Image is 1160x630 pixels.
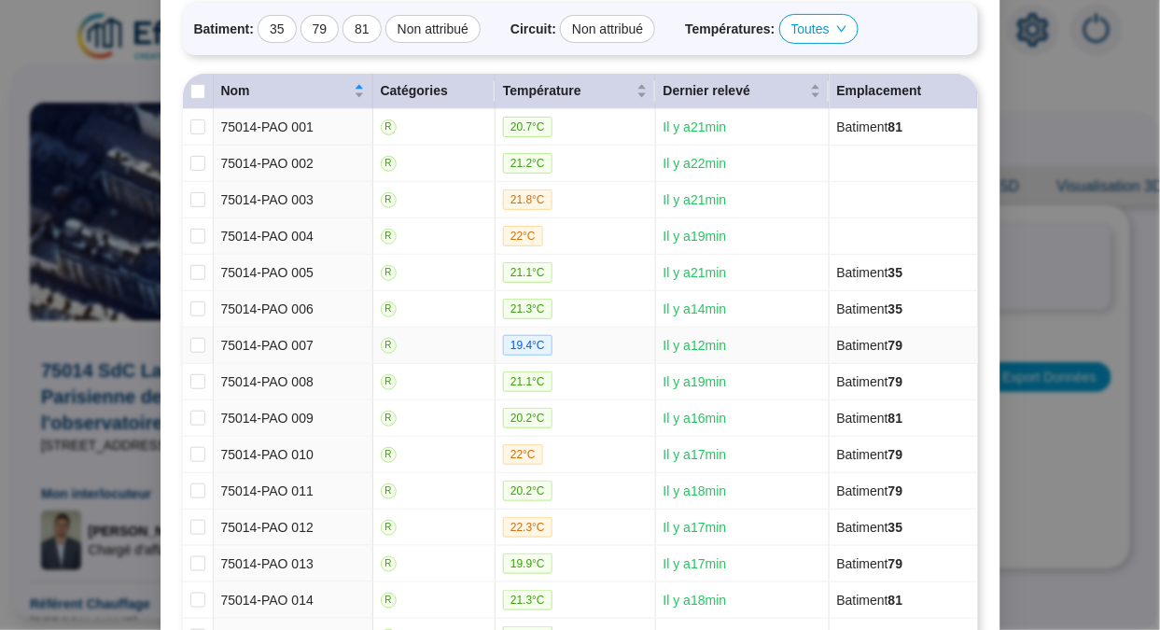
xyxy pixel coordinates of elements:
[888,520,903,535] span: 35
[300,15,340,43] div: 79
[503,189,552,210] span: 21.8 °C
[791,15,846,43] span: Toutes
[214,437,373,473] td: 75014-PAO 010
[503,81,633,101] span: Température
[888,483,903,498] span: 79
[221,81,350,101] span: Nom
[837,265,903,280] span: Batiment
[664,301,727,316] span: Il y a 14 min
[503,153,552,174] span: 21.2 °C
[503,226,543,246] span: 22 °C
[381,593,397,609] span: R
[214,582,373,619] td: 75014-PAO 014
[510,20,556,39] span: Circuit :
[888,447,903,462] span: 79
[503,553,552,574] span: 19.9 °C
[503,299,552,319] span: 21.3 °C
[888,338,903,353] span: 79
[381,192,397,208] span: R
[214,400,373,437] td: 75014-PAO 009
[381,483,397,499] span: R
[888,301,903,316] span: 35
[503,117,552,137] span: 20.7 °C
[214,182,373,218] td: 75014-PAO 003
[503,262,552,283] span: 21.1 °C
[837,593,903,608] span: Batiment
[381,119,397,135] span: R
[381,556,397,572] span: R
[560,15,655,43] div: Non attribué
[888,411,903,426] span: 81
[214,74,373,109] th: Nom
[685,20,775,39] span: Températures :
[837,81,970,101] div: Emplacement
[214,109,373,146] td: 75014-PAO 001
[381,374,397,390] span: R
[214,510,373,546] td: 75014-PAO 012
[837,338,903,353] span: Batiment
[381,447,397,463] span: R
[837,301,903,316] span: Batiment
[664,447,727,462] span: Il y a 17 min
[214,255,373,291] td: 75014-PAO 005
[214,546,373,582] td: 75014-PAO 013
[381,301,397,317] span: R
[503,444,543,465] span: 22 °C
[664,520,727,535] span: Il y a 17 min
[664,556,727,571] span: Il y a 17 min
[503,371,552,392] span: 21.1 °C
[503,335,552,356] span: 19.4 °C
[836,23,847,35] span: down
[373,74,496,109] th: Catégories
[888,119,903,134] span: 81
[664,156,727,171] span: Il y a 22 min
[888,265,903,280] span: 35
[888,556,903,571] span: 79
[381,156,397,172] span: R
[214,328,373,364] td: 75014-PAO 007
[664,338,727,353] span: Il y a 12 min
[214,218,373,255] td: 75014-PAO 004
[381,411,397,427] span: R
[837,119,903,134] span: Batiment
[664,192,727,207] span: Il y a 21 min
[837,447,903,462] span: Batiment
[888,374,903,389] span: 79
[381,265,397,281] span: R
[503,481,552,501] span: 20.2 °C
[503,517,552,538] span: 22.3 °C
[214,473,373,510] td: 75014-PAO 011
[664,483,727,498] span: Il y a 18 min
[194,20,255,39] span: Batiment :
[496,74,656,109] th: Température
[837,374,903,389] span: Batiment
[664,119,727,134] span: Il y a 21 min
[664,265,727,280] span: Il y a 21 min
[664,81,806,101] span: Dernier relevé
[664,411,727,426] span: Il y a 16 min
[503,590,552,610] span: 21.3 °C
[214,146,373,182] td: 75014-PAO 002
[258,15,297,43] div: 35
[503,408,552,428] span: 20.2 °C
[342,15,382,43] div: 81
[385,15,481,43] div: Non attribué
[381,338,397,354] span: R
[656,74,830,109] th: Dernier relevé
[664,374,727,389] span: Il y a 19 min
[664,229,727,244] span: Il y a 19 min
[214,364,373,400] td: 75014-PAO 008
[381,229,397,245] span: R
[837,411,903,426] span: Batiment
[664,593,727,608] span: Il y a 18 min
[837,483,903,498] span: Batiment
[837,520,903,535] span: Batiment
[888,593,903,608] span: 81
[381,520,397,536] span: R
[837,556,903,571] span: Batiment
[214,291,373,328] td: 75014-PAO 006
